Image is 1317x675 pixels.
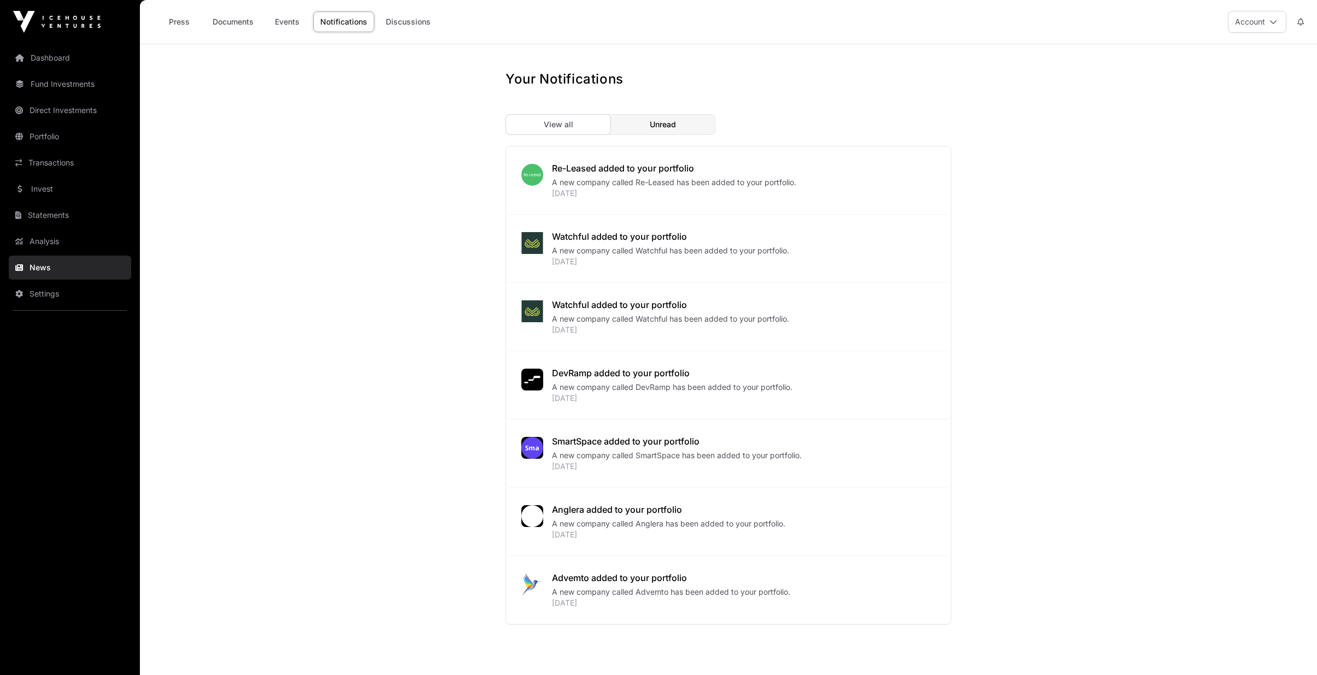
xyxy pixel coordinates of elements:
[521,505,543,527] img: anglera402.png
[552,503,931,516] div: Anglera added to your portfolio
[1262,623,1317,675] iframe: Chat Widget
[552,518,931,529] div: A new company called Anglera has been added to your portfolio.
[521,369,543,390] img: SVGs_DevRamp.svg
[552,450,931,461] div: A new company called SmartSpace has been added to your portfolio.
[379,11,438,32] a: Discussions
[552,529,931,540] div: [DATE]
[506,556,951,624] a: Advemto added to your portfolioA new company called Advemto has been added to your portfolio.[DATE]
[9,203,131,227] a: Statements
[650,119,676,130] span: Unread
[552,230,931,243] div: Watchful added to your portfolio
[9,256,131,280] a: News
[506,419,951,488] a: SmartSpace added to your portfolioA new company called SmartSpace has been added to your portfoli...
[552,324,931,335] div: [DATE]
[265,11,309,32] a: Events
[521,300,543,322] img: watchful_ai_logo.jpeg
[9,125,131,149] a: Portfolio
[9,229,131,253] a: Analysis
[521,232,543,254] img: watchful_ai_logo.jpeg
[521,437,543,459] img: smartspace398.png
[205,11,261,32] a: Documents
[552,245,931,256] div: A new company called Watchful has been added to your portfolio.
[13,11,101,33] img: Icehouse Ventures Logo
[521,573,543,595] img: 1653601112585.jpeg
[157,11,201,32] a: Press
[521,164,543,186] img: download.png
[1228,11,1286,33] button: Account
[552,298,931,311] div: Watchful added to your portfolio
[552,313,931,324] div: A new company called Watchful has been added to your portfolio.
[552,382,931,393] div: A new company called DevRamp has been added to your portfolio.
[552,256,931,267] div: [DATE]
[552,435,931,448] div: SmartSpace added to your portfolio
[9,151,131,175] a: Transactions
[552,587,931,597] div: A new company called Advemto has been added to your portfolio.
[552,571,931,584] div: Advemto added to your portfolio
[552,177,931,188] div: A new company called Re-Leased has been added to your portfolio.
[552,393,931,404] div: [DATE]
[9,282,131,306] a: Settings
[9,72,131,96] a: Fund Investments
[552,188,931,199] div: [DATE]
[9,177,131,201] a: Invest
[506,215,951,283] a: Watchful added to your portfolioA new company called Watchful has been added to your portfolio.[D...
[552,597,931,608] div: [DATE]
[9,98,131,122] a: Direct Investments
[506,488,951,556] a: Anglera added to your portfolioA new company called Anglera has been added to your portfolio.[DATE]
[9,46,131,70] a: Dashboard
[506,283,951,351] a: Watchful added to your portfolioA new company called Watchful has been added to your portfolio.[D...
[506,351,951,419] a: DevRamp added to your portfolioA new company called DevRamp has been added to your portfolio.[DATE]
[313,11,374,32] a: Notifications
[505,70,624,88] h1: Your Notifications
[552,162,931,175] div: Re-Leased added to your portfolio
[552,461,931,472] div: [DATE]
[552,366,931,380] div: DevRamp added to your portfolio
[506,146,951,215] a: Re-Leased added to your portfolioA new company called Re-Leased has been added to your portfolio....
